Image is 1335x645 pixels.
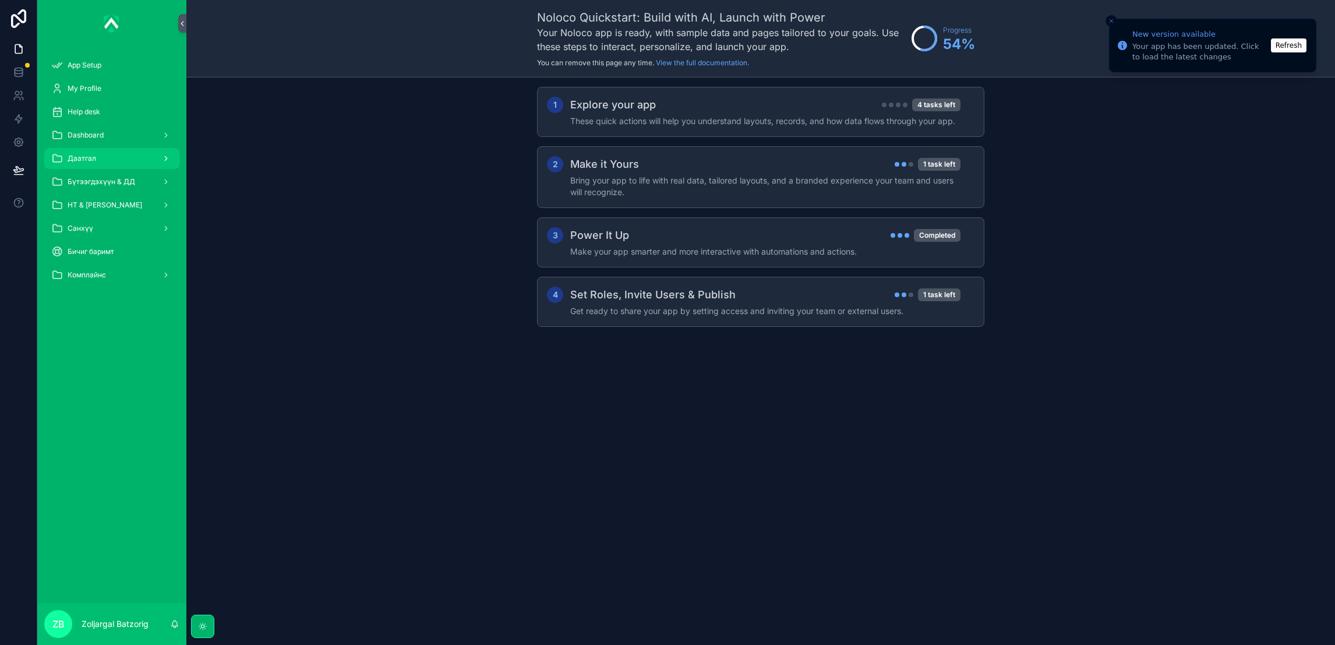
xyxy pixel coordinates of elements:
[943,35,975,54] span: 54 %
[44,218,179,239] a: Санхүү
[44,241,179,262] a: Бичиг баримт
[943,26,975,35] span: Progress
[82,618,149,630] p: Zoljargal Batzorig
[656,58,749,67] a: View the full documentation.
[104,14,120,33] img: App logo
[68,200,142,210] span: НТ & [PERSON_NAME]
[537,9,906,26] h1: Noloco Quickstart: Build with AI, Launch with Power
[44,125,179,146] a: Dashboard
[44,265,179,286] a: Комплайнс
[1132,41,1267,62] div: Your app has been updated. Click to load the latest changes
[537,26,906,54] h3: Your Noloco app is ready, with sample data and pages tailored to your goals. Use these steps to i...
[1132,29,1267,40] div: New version available
[44,148,179,169] a: Даатгал
[68,224,93,233] span: Санхүү
[44,195,179,216] a: НТ & [PERSON_NAME]
[44,55,179,76] a: App Setup
[1106,15,1117,27] button: Close toast
[68,154,96,163] span: Даатгал
[52,617,65,631] span: ZB
[68,84,101,93] span: My Profile
[537,58,654,67] span: You can remove this page any time.
[1271,38,1306,52] button: Refresh
[68,177,135,186] span: Бүтээгдэхүүн & ДД
[68,270,106,280] span: Комплайнс
[37,47,186,301] div: scrollable content
[68,131,104,140] span: Dashboard
[44,171,179,192] a: Бүтээгдэхүүн & ДД
[68,247,114,256] span: Бичиг баримт
[68,107,100,117] span: Help desk
[68,61,101,70] span: App Setup
[44,78,179,99] a: My Profile
[44,101,179,122] a: Help desk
